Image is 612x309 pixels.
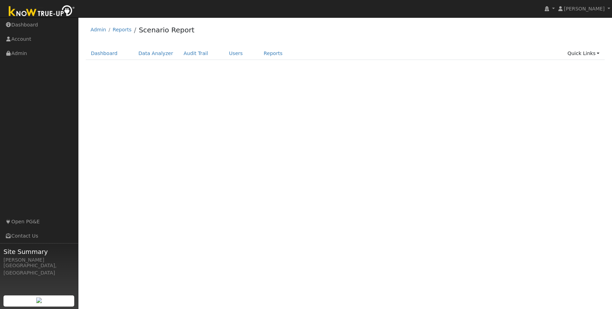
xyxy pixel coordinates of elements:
a: Admin [91,27,106,32]
img: Know True-Up [5,4,78,20]
span: [PERSON_NAME] [564,6,605,11]
a: Data Analyzer [133,47,178,60]
div: [PERSON_NAME] [3,256,75,264]
a: Reports [259,47,288,60]
span: Site Summary [3,247,75,256]
a: Quick Links [562,47,605,60]
div: [GEOGRAPHIC_DATA], [GEOGRAPHIC_DATA] [3,262,75,277]
a: Audit Trail [178,47,213,60]
a: Reports [113,27,131,32]
a: Dashboard [86,47,123,60]
img: retrieve [36,298,42,303]
a: Users [224,47,248,60]
a: Scenario Report [139,26,194,34]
